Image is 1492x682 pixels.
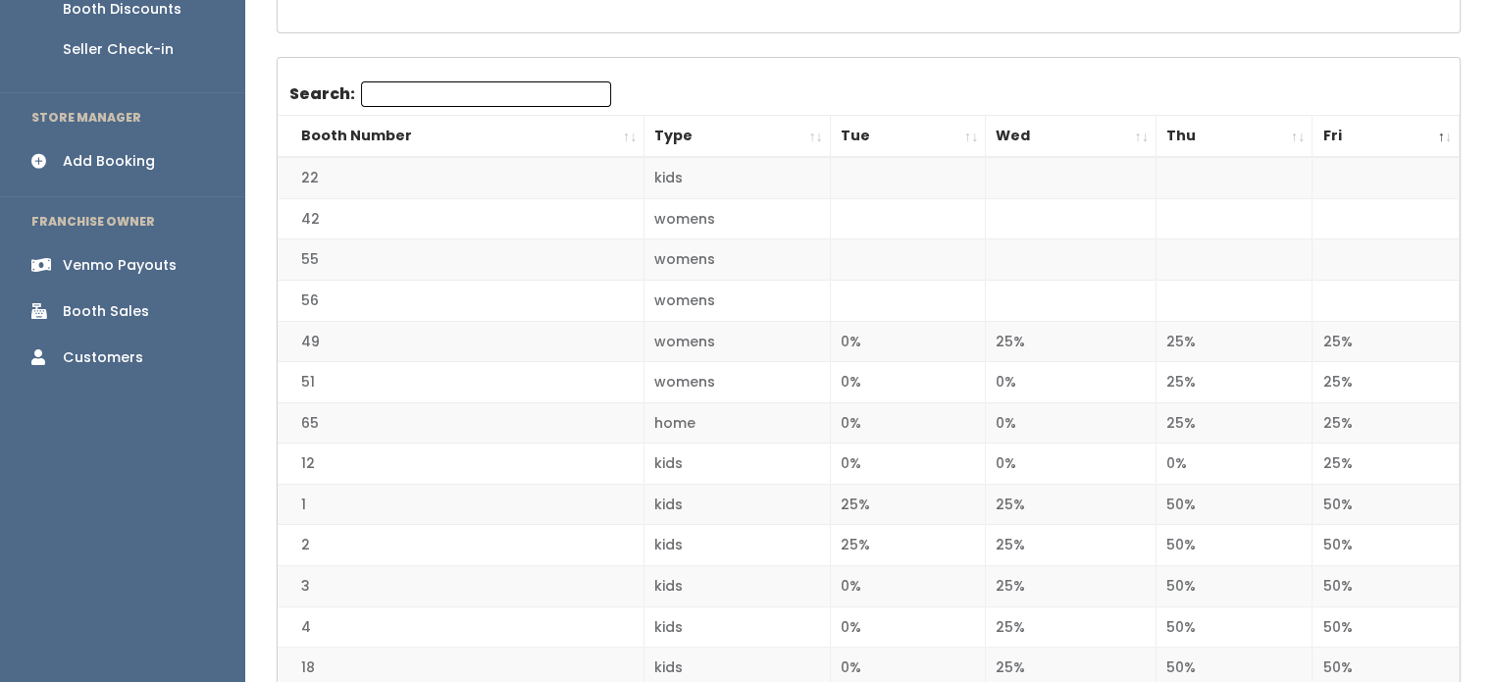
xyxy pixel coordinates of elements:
[361,81,611,107] input: Search:
[278,321,644,362] td: 49
[986,444,1156,485] td: 0%
[1156,116,1312,158] th: Thu: activate to sort column ascending
[1312,116,1460,158] th: Fri: activate to sort column descending
[278,116,644,158] th: Booth Number: activate to sort column ascending
[830,525,986,566] td: 25%
[644,606,830,648] td: kids
[63,151,155,172] div: Add Booking
[644,281,830,322] td: womens
[986,484,1156,525] td: 25%
[1156,444,1312,485] td: 0%
[278,362,644,403] td: 51
[830,402,986,444] td: 0%
[644,484,830,525] td: kids
[1156,566,1312,607] td: 50%
[986,116,1156,158] th: Wed: activate to sort column ascending
[830,362,986,403] td: 0%
[644,525,830,566] td: kids
[644,239,830,281] td: womens
[63,347,143,368] div: Customers
[278,484,644,525] td: 1
[278,198,644,239] td: 42
[1312,566,1460,607] td: 50%
[63,301,149,322] div: Booth Sales
[830,484,986,525] td: 25%
[1312,402,1460,444] td: 25%
[278,566,644,607] td: 3
[1312,362,1460,403] td: 25%
[644,362,830,403] td: womens
[1312,606,1460,648] td: 50%
[1156,525,1312,566] td: 50%
[278,444,644,485] td: 12
[644,402,830,444] td: home
[278,281,644,322] td: 56
[1156,362,1312,403] td: 25%
[289,81,611,107] label: Search:
[986,402,1156,444] td: 0%
[63,255,177,276] div: Venmo Payouts
[830,606,986,648] td: 0%
[1156,606,1312,648] td: 50%
[278,402,644,444] td: 65
[278,157,644,198] td: 22
[1156,321,1312,362] td: 25%
[644,116,830,158] th: Type: activate to sort column ascending
[830,321,986,362] td: 0%
[986,525,1156,566] td: 25%
[1312,484,1460,525] td: 50%
[278,239,644,281] td: 55
[644,321,830,362] td: womens
[1156,484,1312,525] td: 50%
[644,198,830,239] td: womens
[986,321,1156,362] td: 25%
[1312,525,1460,566] td: 50%
[1312,444,1460,485] td: 25%
[644,157,830,198] td: kids
[278,606,644,648] td: 4
[644,444,830,485] td: kids
[1312,321,1460,362] td: 25%
[830,444,986,485] td: 0%
[1156,402,1312,444] td: 25%
[986,566,1156,607] td: 25%
[986,606,1156,648] td: 25%
[278,525,644,566] td: 2
[986,362,1156,403] td: 0%
[830,116,986,158] th: Tue: activate to sort column ascending
[63,39,174,60] div: Seller Check-in
[830,566,986,607] td: 0%
[644,566,830,607] td: kids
